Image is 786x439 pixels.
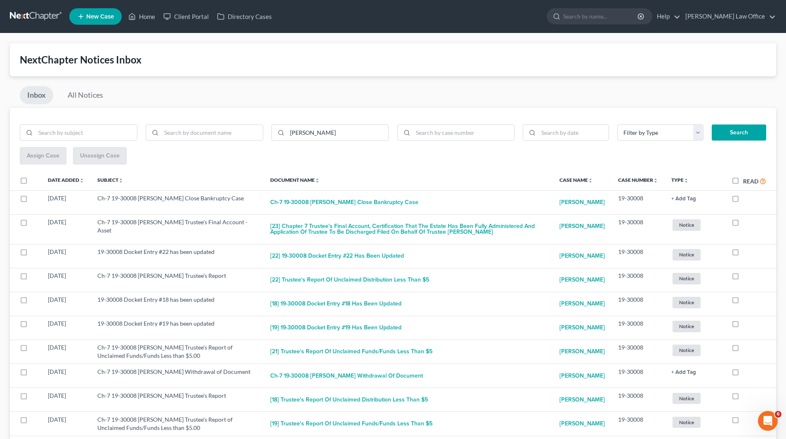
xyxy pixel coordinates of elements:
[97,177,123,183] a: Subjectunfold_more
[611,244,665,268] td: 19-30008
[270,272,429,288] button: [22] Trustee's Report of Unclaimed Distribution Less than $5
[673,219,701,230] span: Notice
[270,368,423,384] button: Ch-7 19-30008 [PERSON_NAME] Withdrawal of Document
[161,125,263,141] input: Search by document name
[673,393,701,404] span: Notice
[758,411,778,431] iframe: Intercom live chat
[91,292,264,316] td: 19-30008 Docket Entry #18 has been updated
[653,178,658,183] i: unfold_more
[559,416,605,432] a: [PERSON_NAME]
[559,368,605,384] a: [PERSON_NAME]
[611,292,665,316] td: 19-30008
[563,9,639,24] input: Search by name...
[671,416,718,429] a: Notice
[413,125,515,141] input: Search by case number
[671,177,689,183] a: Typeunfold_more
[673,321,701,332] span: Notice
[270,343,432,360] button: [21] Trustee's Report of Unclaimed Funds/Funds Less than $5
[671,370,696,375] button: + Add Tag
[118,178,123,183] i: unfold_more
[91,388,264,412] td: Ch-7 19-30008 [PERSON_NAME] Trustee's Report
[743,177,758,185] label: Read
[79,178,84,183] i: unfold_more
[775,411,781,418] span: 6
[681,9,776,24] a: [PERSON_NAME] Law Office
[270,416,432,432] button: [19] Trustee's Report of Unclaimed Funds/Funds Less than $5
[91,244,264,268] td: 19-30008 Docket Entry #22 has been updated
[35,125,137,141] input: Search by subject
[91,412,264,436] td: Ch-7 19-30008 [PERSON_NAME] Trustee's Report of Unclaimed Funds/Funds Less than $5.00
[559,248,605,264] a: [PERSON_NAME]
[671,368,718,376] a: + Add Tag
[559,218,605,235] a: [PERSON_NAME]
[315,178,320,183] i: unfold_more
[611,268,665,292] td: 19-30008
[20,53,766,66] div: NextChapter Notices Inbox
[618,177,658,183] a: Case Numberunfold_more
[611,190,665,214] td: 19-30008
[559,272,605,288] a: [PERSON_NAME]
[91,340,264,364] td: Ch-7 19-30008 [PERSON_NAME] Trustee's Report of Unclaimed Funds/Funds Less than $5.00
[671,392,718,405] a: Notice
[41,292,91,316] td: [DATE]
[559,296,605,312] a: [PERSON_NAME]
[671,194,718,202] a: + Add Tag
[41,388,91,412] td: [DATE]
[41,244,91,268] td: [DATE]
[41,340,91,364] td: [DATE]
[48,177,84,183] a: Date Addedunfold_more
[671,296,718,309] a: Notice
[671,218,718,232] a: Notice
[673,297,701,308] span: Notice
[41,190,91,214] td: [DATE]
[559,343,605,360] a: [PERSON_NAME]
[41,364,91,388] td: [DATE]
[673,249,701,260] span: Notice
[41,268,91,292] td: [DATE]
[673,417,701,428] span: Notice
[712,124,766,141] button: Search
[671,343,718,357] a: Notice
[287,125,389,141] input: Search by case name
[559,319,605,336] a: [PERSON_NAME]
[20,86,53,104] a: Inbox
[91,214,264,244] td: Ch-7 19-30008 [PERSON_NAME] Trustee's Final Account - Asset
[270,248,404,264] button: [22] 19-30008 Docket Entry #22 has been updated
[270,194,418,211] button: Ch-7 19-30008 [PERSON_NAME] Close Bankruptcy Case
[559,177,593,183] a: Case Nameunfold_more
[611,316,665,340] td: 19-30008
[611,340,665,364] td: 19-30008
[41,316,91,340] td: [DATE]
[91,190,264,214] td: Ch-7 19-30008 [PERSON_NAME] Close Bankruptcy Case
[653,9,680,24] a: Help
[673,273,701,284] span: Notice
[538,125,609,141] input: Search by date
[559,392,605,408] a: [PERSON_NAME]
[588,178,593,183] i: unfold_more
[41,214,91,244] td: [DATE]
[611,364,665,388] td: 19-30008
[86,14,114,20] span: New Case
[270,218,546,240] button: [23] Chapter 7 Trustee's Final Account, Certification that the Estate has been Fully Administered...
[270,177,320,183] a: Document Nameunfold_more
[684,178,689,183] i: unfold_more
[159,9,213,24] a: Client Portal
[611,388,665,412] td: 19-30008
[91,316,264,340] td: 19-30008 Docket Entry #19 has been updated
[671,319,718,333] a: Notice
[673,345,701,356] span: Notice
[270,296,401,312] button: [18] 19-30008 Docket Entry #18 has been updated
[270,392,428,408] button: [18] Trustee's Report of Unclaimed Distribution Less than $5
[124,9,159,24] a: Home
[671,196,696,202] button: + Add Tag
[671,248,718,261] a: Notice
[611,214,665,244] td: 19-30008
[91,268,264,292] td: Ch-7 19-30008 [PERSON_NAME] Trustee's Report
[60,86,111,104] a: All Notices
[611,412,665,436] td: 19-30008
[559,194,605,211] a: [PERSON_NAME]
[270,319,401,336] button: [19] 19-30008 Docket Entry #19 has been updated
[41,412,91,436] td: [DATE]
[91,364,264,388] td: Ch-7 19-30008 [PERSON_NAME] Withdrawal of Document
[213,9,276,24] a: Directory Cases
